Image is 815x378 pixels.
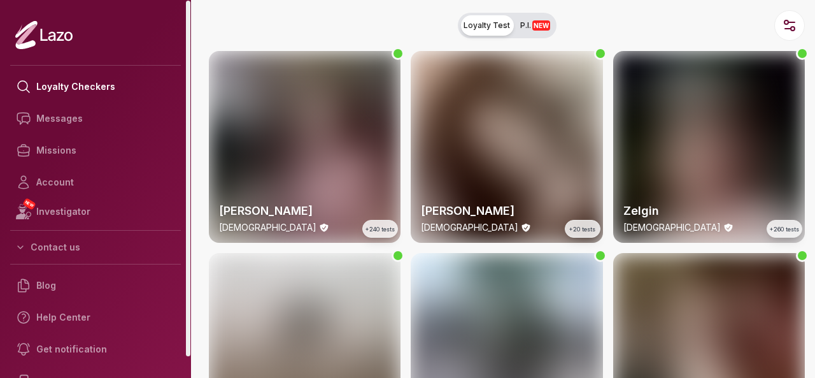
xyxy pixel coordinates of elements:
[411,51,602,243] a: thumbchecker[PERSON_NAME][DEMOGRAPHIC_DATA]+20 tests
[613,51,805,243] a: thumbcheckerZelgin[DEMOGRAPHIC_DATA]+260 tests
[613,51,805,243] img: thumb
[623,221,721,234] p: [DEMOGRAPHIC_DATA]
[569,225,595,234] span: +20 tests
[10,236,181,259] button: Contact us
[10,103,181,134] a: Messages
[365,225,395,234] span: +240 tests
[623,202,795,220] h2: Zelgin
[421,202,592,220] h2: [PERSON_NAME]
[411,51,602,243] img: thumb
[209,51,400,243] img: thumb
[10,71,181,103] a: Loyalty Checkers
[770,225,799,234] span: +260 tests
[22,198,36,210] span: NEW
[532,20,550,31] span: NEW
[209,51,400,243] a: thumbchecker[PERSON_NAME][DEMOGRAPHIC_DATA]+240 tests
[464,20,510,31] span: Loyalty Test
[520,20,550,31] span: P.I.
[10,302,181,333] a: Help Center
[421,221,518,234] p: [DEMOGRAPHIC_DATA]
[10,166,181,198] a: Account
[10,134,181,166] a: Missions
[219,202,390,220] h2: [PERSON_NAME]
[10,198,181,225] a: NEWInvestigator
[219,221,316,234] p: [DEMOGRAPHIC_DATA]
[10,333,181,365] a: Get notification
[10,270,181,302] a: Blog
